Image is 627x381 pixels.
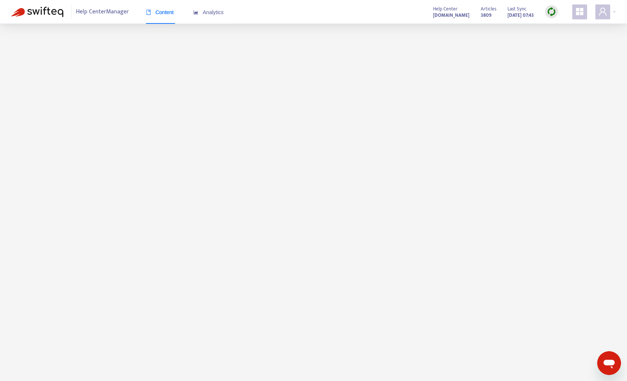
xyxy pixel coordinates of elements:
span: Help Center Manager [76,5,129,19]
iframe: メッセージングウィンドウを開くボタン [597,351,621,375]
img: Swifteq [11,7,63,17]
span: book [146,10,151,15]
span: Last Sync [507,5,526,13]
span: Help Center [433,5,458,13]
strong: 3809 [481,11,491,19]
strong: [DATE] 07:43 [507,11,534,19]
span: Articles [481,5,496,13]
span: user [598,7,607,16]
img: sync.dc5367851b00ba804db3.png [547,7,556,16]
span: area-chart [193,10,198,15]
span: appstore [575,7,584,16]
span: Content [146,9,174,15]
a: [DOMAIN_NAME] [433,11,470,19]
span: Analytics [193,9,224,15]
